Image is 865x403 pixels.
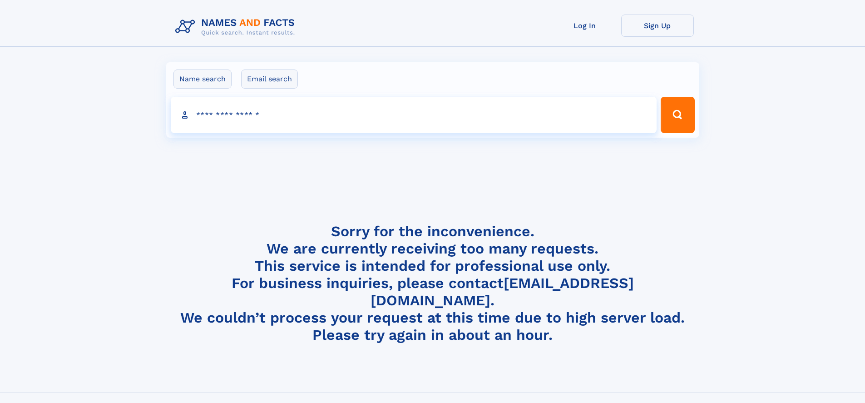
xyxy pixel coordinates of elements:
[172,223,694,344] h4: Sorry for the inconvenience. We are currently receiving too many requests. This service is intend...
[241,70,298,89] label: Email search
[172,15,302,39] img: Logo Names and Facts
[621,15,694,37] a: Sign Up
[371,274,634,309] a: [EMAIL_ADDRESS][DOMAIN_NAME]
[549,15,621,37] a: Log In
[173,70,232,89] label: Name search
[661,97,694,133] button: Search Button
[171,97,657,133] input: search input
